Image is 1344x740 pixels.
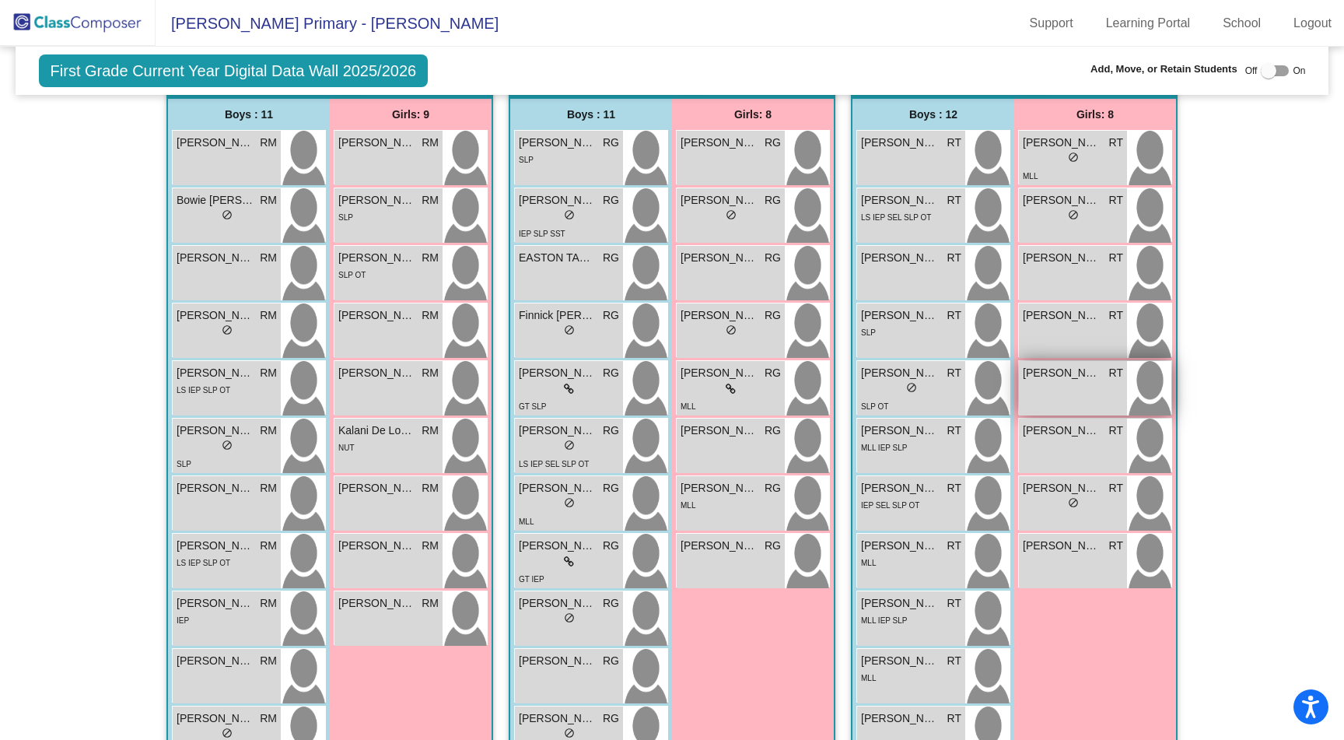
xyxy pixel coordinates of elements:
[260,595,277,612] span: RM
[564,728,575,738] span: do_not_disturb_alt
[1109,423,1123,439] span: RT
[260,710,277,727] span: RM
[765,538,781,554] span: RG
[177,595,254,612] span: [PERSON_NAME]
[765,307,781,324] span: RG
[260,480,277,496] span: RM
[1245,64,1258,78] span: Off
[1014,99,1176,130] div: Girls: 8
[1090,61,1237,77] span: Add, Move, or Retain Students
[852,99,1014,130] div: Boys : 12
[422,365,439,381] span: RM
[947,710,961,727] span: RT
[681,250,758,266] span: [PERSON_NAME]
[1109,250,1123,266] span: RT
[422,423,439,439] span: RM
[861,402,888,411] span: SLP OT
[1023,135,1101,151] span: [PERSON_NAME]
[765,250,781,266] span: RG
[177,710,254,727] span: [PERSON_NAME]
[1023,172,1038,181] span: MLL
[564,612,575,623] span: do_not_disturb_alt
[422,192,439,209] span: RM
[861,444,907,452] span: MLL IEP SLP
[1293,64,1305,78] span: On
[861,595,939,612] span: [PERSON_NAME]
[260,423,277,439] span: RM
[519,538,597,554] span: [PERSON_NAME]
[177,250,254,266] span: [PERSON_NAME]
[947,653,961,669] span: RT
[519,250,597,266] span: EASTON TAPIA
[177,192,254,209] span: Bowie [PERSON_NAME]
[422,250,439,266] span: RM
[603,653,619,669] span: RG
[1109,538,1123,554] span: RT
[330,99,492,130] div: Girls: 9
[177,135,254,151] span: [PERSON_NAME]
[603,192,619,209] span: RG
[260,307,277,324] span: RM
[1023,365,1101,381] span: [PERSON_NAME]
[1109,307,1123,324] span: RT
[861,710,939,727] span: [PERSON_NAME]
[177,365,254,381] span: [PERSON_NAME]
[422,135,439,151] span: RM
[519,653,597,669] span: [PERSON_NAME]
[603,538,619,554] span: RG
[861,616,907,625] span: MLL IEP SLP
[519,230,565,238] span: IEP SLP SST
[1023,538,1101,554] span: [PERSON_NAME]
[1023,480,1101,496] span: [PERSON_NAME]
[1023,250,1101,266] span: [PERSON_NAME]
[564,209,575,220] span: do_not_disturb_alt
[1023,192,1101,209] span: [PERSON_NAME]
[177,460,191,468] span: SLP
[765,423,781,439] span: RG
[603,250,619,266] span: RG
[1210,11,1273,36] a: School
[947,135,961,151] span: RT
[947,538,961,554] span: RT
[861,538,939,554] span: [PERSON_NAME]
[168,99,330,130] div: Boys : 11
[906,382,917,393] span: do_not_disturb_alt
[338,538,416,554] span: [PERSON_NAME]
[222,324,233,335] span: do_not_disturb_alt
[260,135,277,151] span: RM
[338,595,416,612] span: [PERSON_NAME]
[1109,192,1123,209] span: RT
[177,386,230,395] span: LS IEP SLP OT
[1109,480,1123,496] span: RT
[765,480,781,496] span: RG
[260,365,277,381] span: RM
[947,192,961,209] span: RT
[681,307,758,324] span: [PERSON_NAME]
[338,271,366,279] span: SLP OT
[510,99,672,130] div: Boys : 11
[861,423,939,439] span: [PERSON_NAME]
[564,440,575,451] span: do_not_disturb_alt
[177,538,254,554] span: [PERSON_NAME]
[519,595,597,612] span: [PERSON_NAME]
[726,324,737,335] span: do_not_disturb_alt
[177,653,254,669] span: [PERSON_NAME]
[422,538,439,554] span: RM
[947,250,961,266] span: RT
[947,595,961,612] span: RT
[861,213,931,222] span: LS IEP SEL SLP OT
[947,480,961,496] span: RT
[338,365,416,381] span: [PERSON_NAME]
[603,365,619,381] span: RG
[681,135,758,151] span: [PERSON_NAME]
[603,423,619,439] span: RG
[260,250,277,266] span: RM
[338,192,416,209] span: [PERSON_NAME]
[519,365,597,381] span: [PERSON_NAME]
[861,674,876,682] span: MLL
[681,480,758,496] span: [PERSON_NAME]
[765,192,781,209] span: RG
[177,423,254,439] span: [PERSON_NAME]
[1109,135,1123,151] span: RT
[177,559,230,567] span: LS IEP SLP OT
